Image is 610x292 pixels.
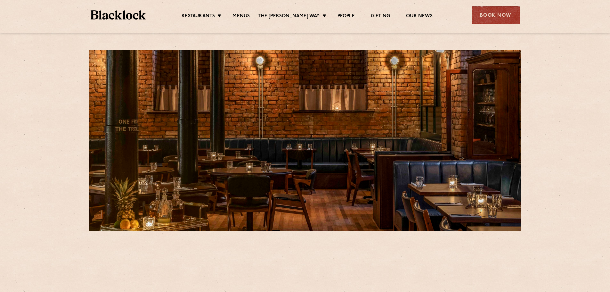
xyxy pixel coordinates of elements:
img: BL_Textured_Logo-footer-cropped.svg [91,10,146,20]
a: Gifting [371,13,390,20]
a: Our News [406,13,433,20]
a: Restaurants [182,13,215,20]
div: Book Now [472,6,520,24]
a: People [338,13,355,20]
a: Menus [232,13,250,20]
a: The [PERSON_NAME] Way [258,13,320,20]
